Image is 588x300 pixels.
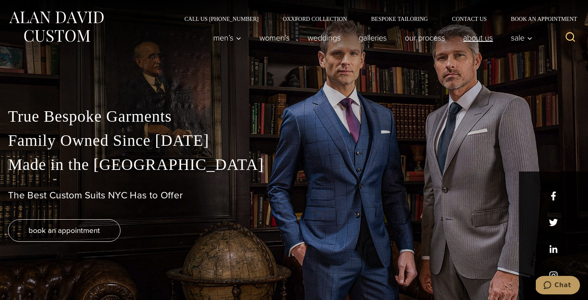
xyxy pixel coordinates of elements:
[8,104,580,177] p: True Bespoke Garments Family Owned Since [DATE] Made in the [GEOGRAPHIC_DATA]
[172,16,580,22] nav: Secondary Navigation
[359,16,440,22] a: Bespoke Tailoring
[271,16,359,22] a: Oxxford Collection
[396,30,454,46] a: Our Process
[561,28,580,47] button: View Search Form
[8,190,580,201] h1: The Best Custom Suits NYC Has to Offer
[536,276,580,296] iframe: Opens a widget where you can chat to one of our agents
[299,30,350,46] a: weddings
[454,30,502,46] a: About Us
[440,16,499,22] a: Contact Us
[204,30,251,46] button: Child menu of Men’s
[204,30,537,46] nav: Primary Navigation
[29,224,100,236] span: book an appointment
[502,30,537,46] button: Sale sub menu toggle
[172,16,271,22] a: Call Us [PHONE_NUMBER]
[8,219,120,242] a: book an appointment
[499,16,580,22] a: Book an Appointment
[350,30,396,46] a: Galleries
[251,30,299,46] a: Women’s
[8,9,104,45] img: Alan David Custom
